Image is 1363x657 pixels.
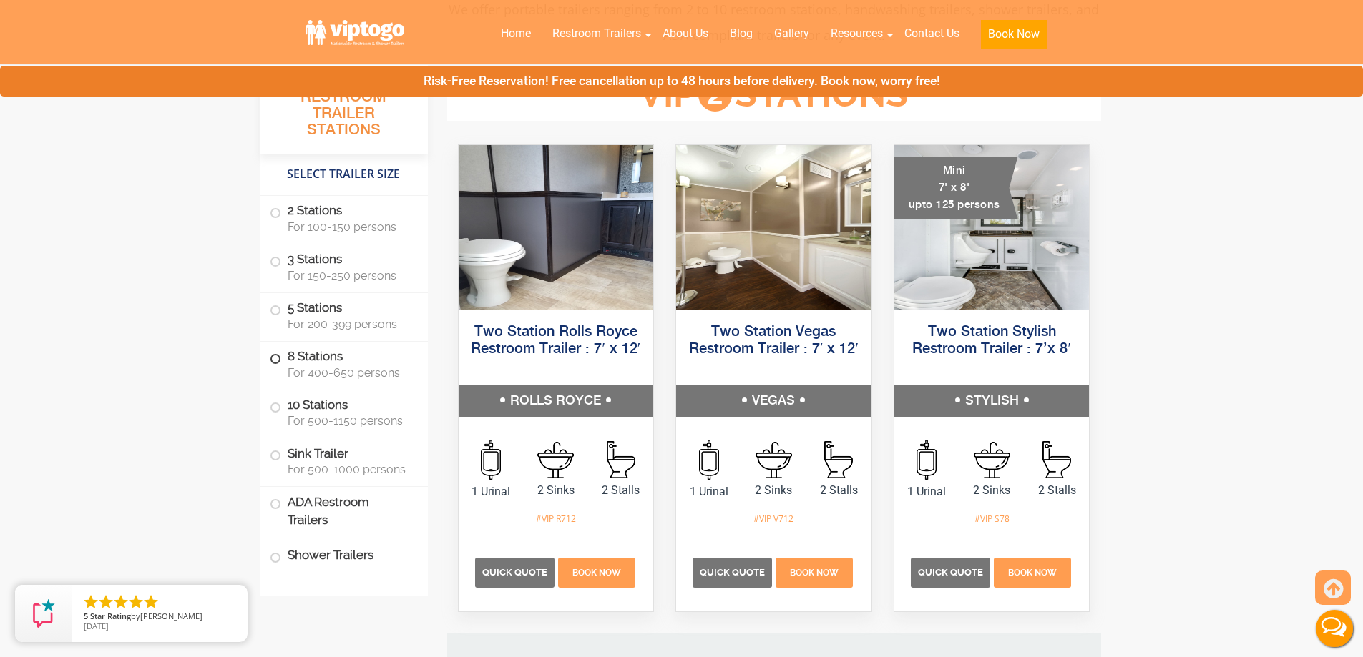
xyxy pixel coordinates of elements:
[894,145,1090,310] img: A mini restroom trailer with two separate stations and separate doors for males and females
[531,510,581,528] div: #VIP R712
[806,482,871,499] span: 2 Stalls
[29,599,58,628] img: Review Rating
[288,220,411,234] span: For 100-150 persons
[572,568,621,578] span: Book Now
[288,366,411,380] span: For 400-650 persons
[748,510,798,528] div: #VIP V712
[490,18,542,49] a: Home
[260,68,428,154] h3: All Portable Restroom Trailer Stations
[84,611,88,621] span: 5
[90,611,131,621] span: Star Rating
[689,325,859,357] a: Two Station Vegas Restroom Trailer : 7′ x 12′
[607,441,635,478] img: an icon of stall
[1008,568,1057,578] span: Book Now
[992,565,1073,578] a: Book Now
[970,18,1057,57] a: Book Now
[459,483,524,500] span: 1 Urinal
[588,482,653,499] span: 2 Stalls
[676,483,741,500] span: 1 Urinal
[288,414,411,428] span: For 500-1150 persons
[475,565,557,578] a: Quick Quote
[974,442,1010,478] img: an icon of sink
[270,540,418,571] label: Shower Trailers
[260,161,428,188] h4: Select Trailer Size
[959,482,1025,499] span: 2 Sinks
[270,196,418,240] label: 2 Stations
[1306,600,1363,657] button: Live Chat
[756,442,792,478] img: an icon of sink
[84,612,236,622] span: by
[693,565,774,578] a: Quick Quote
[142,593,160,611] li: 
[894,18,970,49] a: Contact Us
[741,482,806,499] span: 2 Sinks
[820,18,894,49] a: Resources
[82,593,99,611] li: 
[1025,482,1090,499] span: 2 Stalls
[270,244,418,289] label: 3 Stations
[981,20,1047,49] button: Book Now
[84,621,109,631] span: [DATE]
[288,463,411,476] span: For 500-1000 persons
[112,593,130,611] li: 
[699,440,719,480] img: an icon of urinal
[270,390,418,435] label: 10 Stations
[523,482,588,499] span: 2 Sinks
[894,157,1018,219] div: Mini 7' x 8' upto 125 persons
[459,145,654,310] img: Side view of two station restroom trailer with separate doors for males and females
[774,565,855,578] a: Book Now
[1042,441,1071,478] img: an icon of stall
[969,510,1015,528] div: #VIP S78
[270,487,418,535] label: ADA Restroom Trailers
[288,317,411,331] span: For 200-399 persons
[481,440,501,480] img: an icon of urinal
[917,440,937,480] img: an icon of urinal
[790,568,839,578] span: Book Now
[652,18,719,49] a: About Us
[912,325,1070,357] a: Two Station Stylish Restroom Trailer : 7’x 8′
[542,18,652,49] a: Restroom Trailers
[482,567,547,578] span: Quick Quote
[270,438,418,483] label: Sink Trailer
[97,593,114,611] li: 
[127,593,145,611] li: 
[471,325,640,357] a: Two Station Rolls Royce Restroom Trailer : 7′ x 12′
[676,145,871,310] img: Side view of two station restroom trailer with separate doors for males and females
[537,442,574,478] img: an icon of sink
[676,385,871,417] h5: VEGAS
[763,18,820,49] a: Gallery
[270,293,418,337] label: 5 Stations
[918,567,983,578] span: Quick Quote
[270,342,418,386] label: 8 Stations
[894,385,1090,417] h5: STYLISH
[700,567,765,578] span: Quick Quote
[719,18,763,49] a: Blog
[140,611,202,621] span: [PERSON_NAME]
[459,385,654,417] h5: ROLLS ROYCE
[288,269,411,282] span: For 150-250 persons
[824,441,853,478] img: an icon of stall
[894,483,959,500] span: 1 Urinal
[556,565,637,578] a: Book Now
[911,565,992,578] a: Quick Quote
[617,75,930,114] h3: VIP Stations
